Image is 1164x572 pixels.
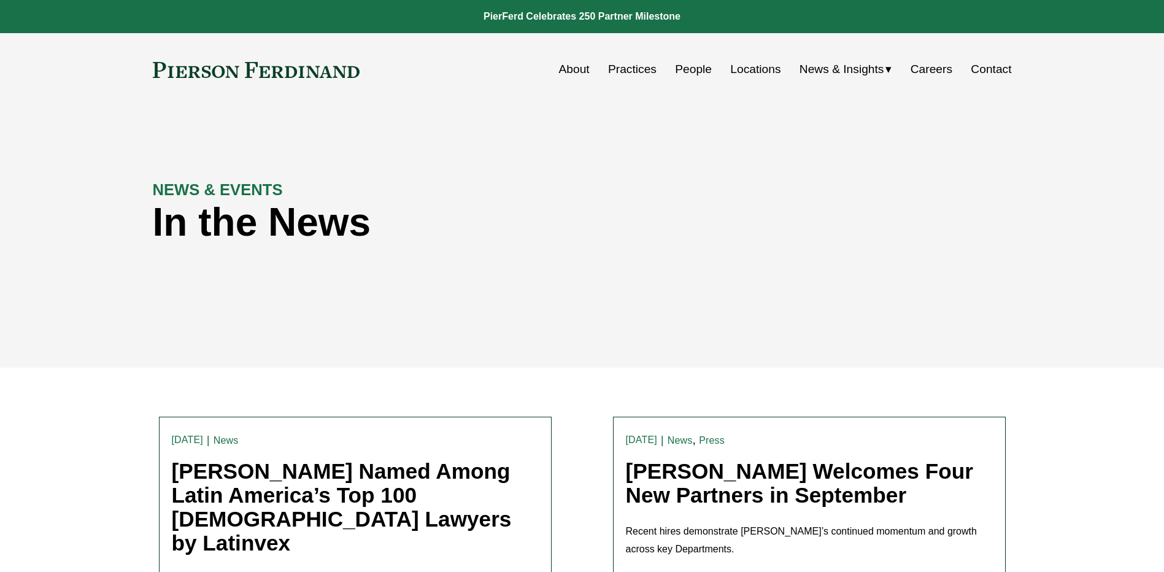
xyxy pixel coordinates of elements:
[675,58,712,81] a: People
[626,435,657,445] time: [DATE]
[214,435,239,446] a: News
[692,433,695,446] span: ,
[730,58,780,81] a: Locations
[800,59,884,80] span: News & Insights
[153,181,283,198] strong: NEWS & EVENTS
[626,459,973,507] a: [PERSON_NAME] Welcomes Four New Partners in September
[172,435,203,445] time: [DATE]
[559,58,590,81] a: About
[626,523,993,558] p: Recent hires demonstrate [PERSON_NAME]’s continued momentum and growth across key Departments.
[172,459,512,554] a: [PERSON_NAME] Named Among Latin America’s Top 100 [DEMOGRAPHIC_DATA] Lawyers by Latinvex
[668,435,693,446] a: News
[800,58,892,81] a: folder dropdown
[699,435,725,446] a: Press
[153,200,797,245] h1: In the News
[971,58,1011,81] a: Contact
[911,58,952,81] a: Careers
[608,58,657,81] a: Practices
